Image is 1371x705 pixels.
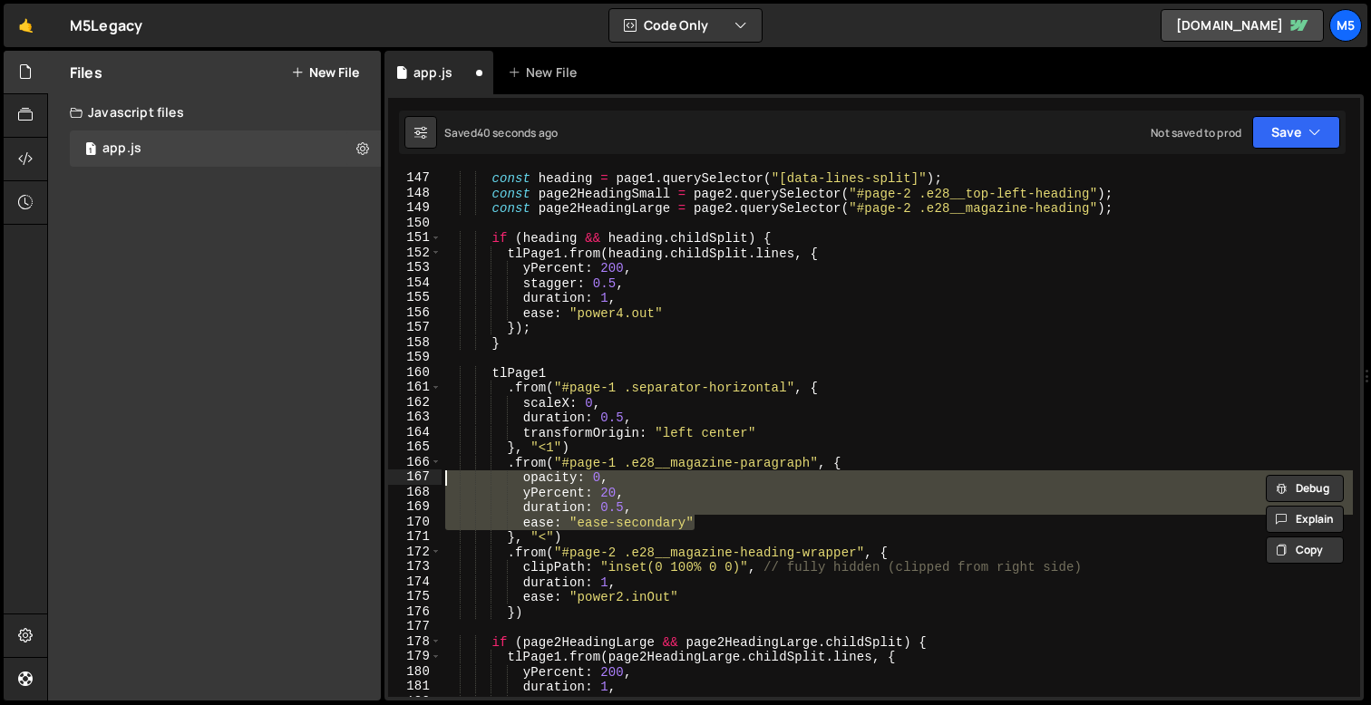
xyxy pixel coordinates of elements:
div: 179 [388,649,442,664]
div: M5Legacy [70,14,142,36]
div: 162 [388,395,442,410]
div: 176 [388,604,442,620]
div: Javascript files [48,94,381,130]
div: 160 [388,365,442,381]
div: 154 [388,275,442,291]
div: New File [508,63,584,82]
button: Code Only [609,9,762,42]
div: 171 [388,529,442,545]
a: 🤙 [4,4,48,47]
a: M5 [1329,9,1362,42]
span: 1 [85,143,96,158]
div: 150 [388,216,442,231]
div: 173 [388,559,442,575]
div: 153 [388,260,442,275]
div: 168 [388,485,442,500]
div: 169 [388,499,442,515]
a: [DOMAIN_NAME] [1161,9,1324,42]
div: Saved [444,125,558,140]
div: 159 [388,350,442,365]
div: app.js [413,63,452,82]
div: 161 [388,380,442,395]
div: 155 [388,290,442,305]
div: 151 [388,230,442,246]
h2: Files [70,63,102,82]
button: Copy [1266,536,1344,564]
div: 167 [388,469,442,485]
div: 163 [388,410,442,425]
div: 170 [388,515,442,530]
div: 17055/46915.js [70,130,381,167]
div: 165 [388,439,442,455]
div: 149 [388,200,442,216]
div: 180 [388,664,442,680]
div: 40 seconds ago [477,125,558,140]
div: 164 [388,425,442,440]
div: app.js [102,140,141,157]
button: Debug [1266,475,1344,502]
button: New File [291,65,359,80]
div: 177 [388,619,442,634]
div: 147 [388,170,442,186]
div: 157 [388,320,442,335]
div: 152 [388,246,442,261]
div: 174 [388,575,442,590]
div: 172 [388,545,442,560]
div: 156 [388,305,442,321]
div: 148 [388,186,442,201]
div: 158 [388,335,442,351]
button: Explain [1266,506,1344,533]
div: 178 [388,634,442,650]
div: 181 [388,679,442,694]
div: 166 [388,455,442,470]
button: Save [1252,116,1340,149]
div: 175 [388,589,442,604]
div: Not saved to prod [1151,125,1241,140]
